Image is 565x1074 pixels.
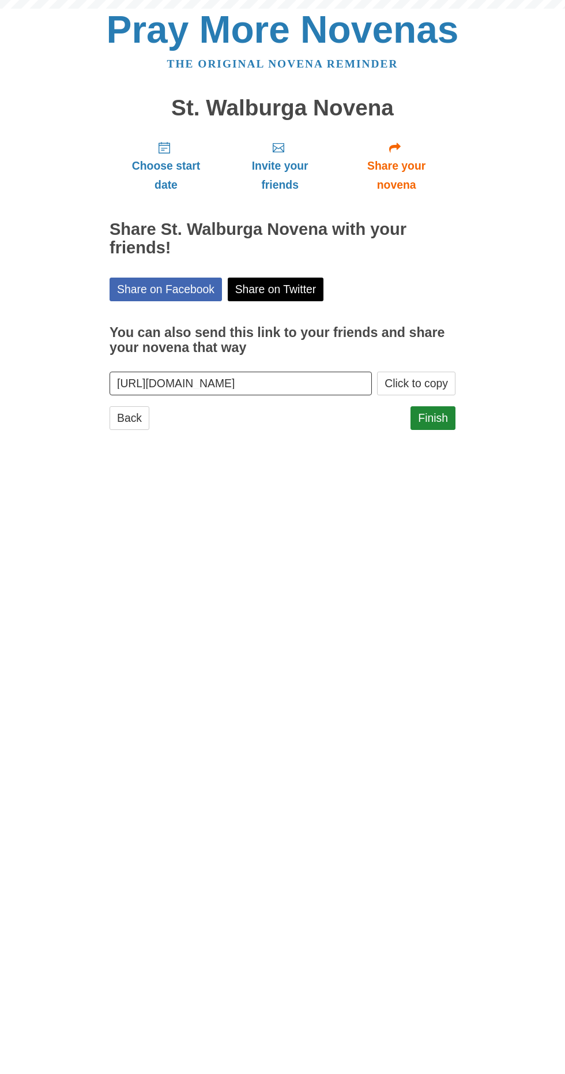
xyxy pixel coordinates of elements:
[337,132,455,200] a: Share your novena
[110,96,455,121] h1: St. Walburga Novena
[234,156,326,194] span: Invite your friends
[377,372,455,395] button: Click to copy
[228,278,324,301] a: Share on Twitter
[110,325,455,355] h3: You can also send this link to your friends and share your novena that way
[110,132,223,200] a: Choose start date
[110,220,455,257] h2: Share St. Walburga Novena with your friends!
[107,8,459,51] a: Pray More Novenas
[110,278,222,301] a: Share on Facebook
[223,132,337,200] a: Invite your friends
[121,156,211,194] span: Choose start date
[167,58,398,70] a: The original novena reminder
[410,406,455,430] a: Finish
[110,406,149,430] a: Back
[349,156,444,194] span: Share your novena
